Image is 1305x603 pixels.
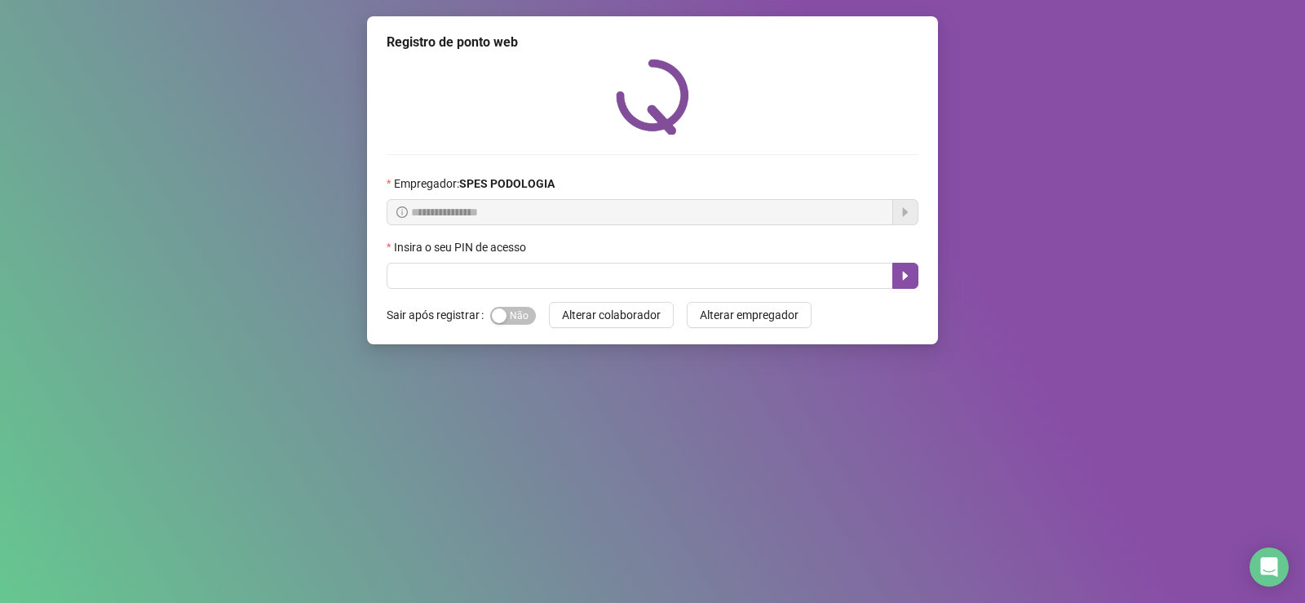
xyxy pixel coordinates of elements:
[394,175,555,193] span: Empregador :
[549,302,674,328] button: Alterar colaborador
[899,269,912,282] span: caret-right
[562,306,661,324] span: Alterar colaborador
[387,302,490,328] label: Sair após registrar
[687,302,812,328] button: Alterar empregador
[616,59,689,135] img: QRPoint
[396,206,408,218] span: info-circle
[1250,548,1289,587] div: Open Intercom Messenger
[459,177,555,190] strong: SPES PODOLOGIA
[700,306,798,324] span: Alterar empregador
[387,33,918,52] div: Registro de ponto web
[387,238,537,256] label: Insira o seu PIN de acesso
